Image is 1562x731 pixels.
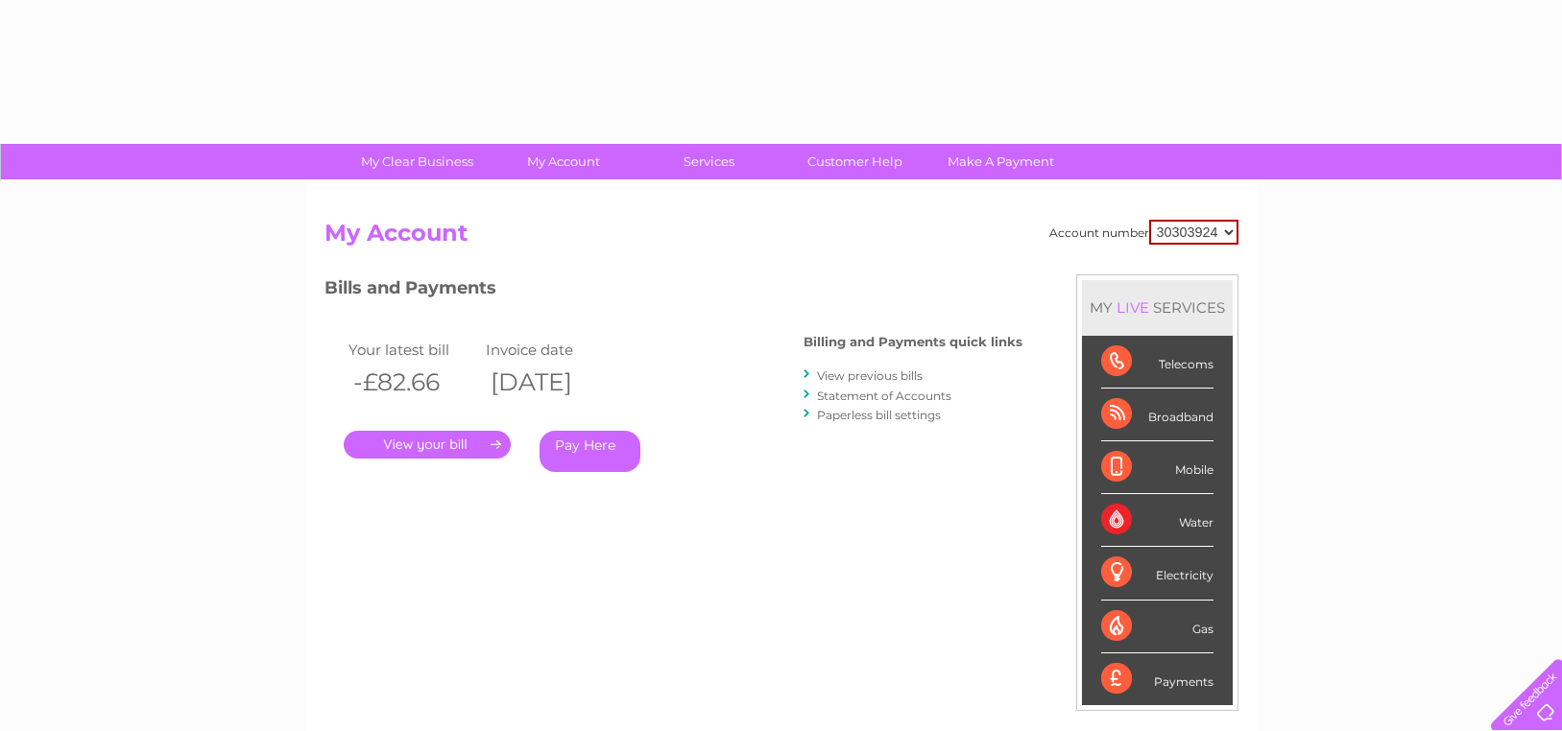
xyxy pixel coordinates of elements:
div: LIVE [1113,298,1153,317]
a: Services [630,144,788,179]
h4: Billing and Payments quick links [804,335,1022,349]
a: Paperless bill settings [817,408,941,422]
a: Statement of Accounts [817,389,951,403]
a: My Account [484,144,642,179]
td: Your latest bill [344,337,482,363]
a: My Clear Business [338,144,496,179]
a: Customer Help [776,144,934,179]
h2: My Account [324,220,1238,256]
div: Payments [1101,653,1214,705]
a: . [344,431,511,459]
div: Electricity [1101,547,1214,600]
div: Gas [1101,601,1214,653]
a: Make A Payment [922,144,1080,179]
th: -£82.66 [344,363,482,402]
div: MY SERVICES [1082,280,1233,335]
div: Water [1101,494,1214,547]
div: Account number [1049,220,1238,245]
h3: Bills and Payments [324,274,1022,308]
a: View previous bills [817,368,923,383]
div: Mobile [1101,441,1214,494]
th: [DATE] [481,363,619,402]
td: Invoice date [481,337,619,363]
a: Pay Here [540,431,640,472]
div: Telecoms [1101,336,1214,389]
div: Broadband [1101,389,1214,441]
